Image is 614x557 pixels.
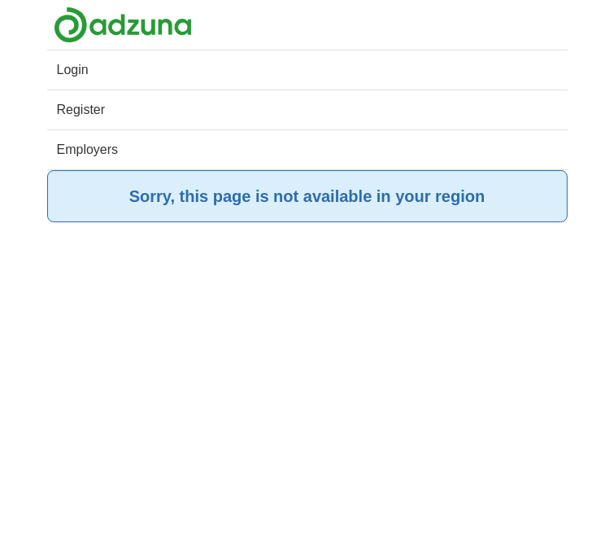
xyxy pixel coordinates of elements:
img: Adzuna logo [54,7,192,43]
a: Login [47,50,568,90]
a: Employers [47,130,568,169]
h2: Sorry, this page is not available in your region [61,184,554,208]
button: Toggle main navigation menu [525,7,561,43]
a: Register [47,90,568,129]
